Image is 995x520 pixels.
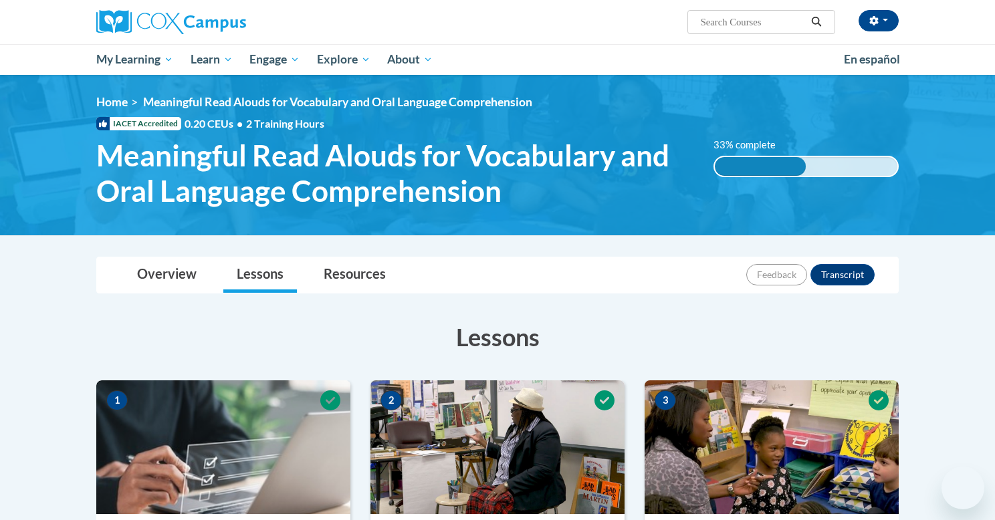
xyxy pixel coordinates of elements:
[124,257,210,293] a: Overview
[746,264,807,285] button: Feedback
[308,44,379,75] a: Explore
[96,10,246,34] img: Cox Campus
[182,44,241,75] a: Learn
[96,380,350,514] img: Course Image
[715,157,806,176] div: 50%
[96,138,693,209] span: Meaningful Read Alouds for Vocabulary and Oral Language Comprehension
[96,10,350,34] a: Cox Campus
[237,117,243,130] span: •
[844,52,900,66] span: En español
[96,320,899,354] h3: Lessons
[96,95,128,109] a: Home
[241,44,308,75] a: Engage
[191,51,233,68] span: Learn
[380,390,402,410] span: 2
[370,380,625,514] img: Course Image
[806,14,826,30] button: Search
[317,51,370,68] span: Explore
[96,117,181,130] span: IACET Accredited
[246,117,324,130] span: 2 Training Hours
[106,390,128,410] span: 1
[76,44,919,75] div: Main menu
[645,380,899,514] img: Course Image
[143,95,532,109] span: Meaningful Read Alouds for Vocabulary and Oral Language Comprehension
[655,390,676,410] span: 3
[96,51,173,68] span: My Learning
[699,14,806,30] input: Search Courses
[249,51,300,68] span: Engage
[942,467,984,509] iframe: Button to launch messaging window
[387,51,433,68] span: About
[88,44,182,75] a: My Learning
[859,10,899,31] button: Account Settings
[223,257,297,293] a: Lessons
[310,257,399,293] a: Resources
[835,45,909,74] a: En español
[379,44,442,75] a: About
[713,138,790,152] label: 33% complete
[810,264,875,285] button: Transcript
[185,116,246,131] span: 0.20 CEUs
